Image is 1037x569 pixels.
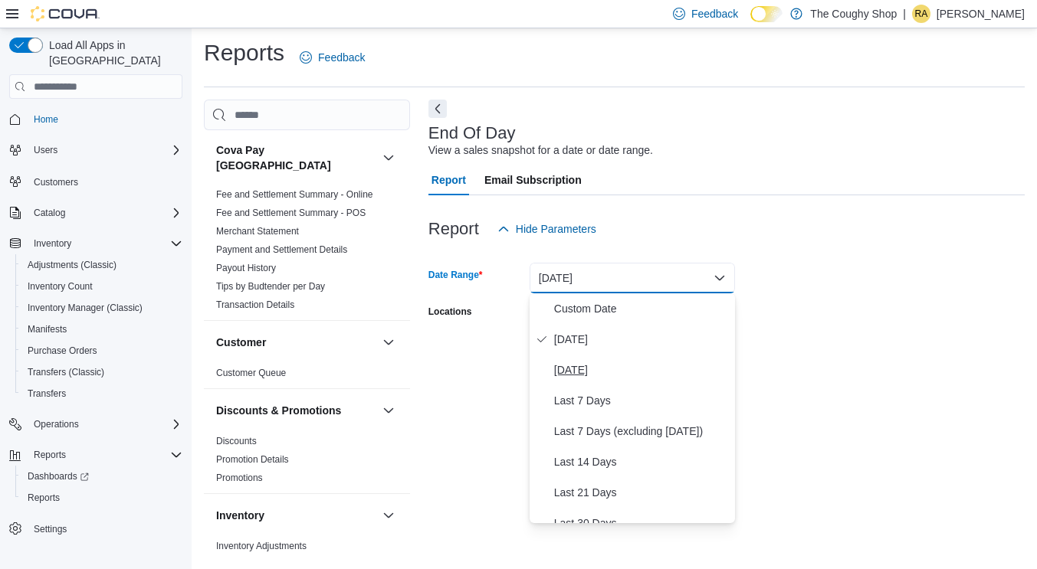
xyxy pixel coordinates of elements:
span: Inventory Count [28,280,93,293]
span: Last 30 Days [554,514,729,532]
div: Roberto Apodaca [912,5,930,23]
span: Reports [21,489,182,507]
button: Catalog [3,202,189,224]
span: Inventory Manager (Classic) [21,299,182,317]
a: Promotion Details [216,454,289,465]
a: Customers [28,173,84,191]
button: Cova Pay [GEOGRAPHIC_DATA] [216,142,376,173]
a: Customer Queue [216,368,286,378]
span: Last 7 Days (excluding [DATE]) [554,422,729,440]
span: Payout History [216,262,276,274]
span: Promotion Details [216,453,289,466]
span: Reports [28,492,60,504]
a: Settings [28,520,73,538]
span: Fee and Settlement Summary - Online [216,188,373,201]
a: Merchant Statement [216,226,299,237]
a: Transaction Details [216,299,294,310]
span: Home [34,113,58,126]
span: Home [28,110,182,129]
a: Inventory Count [21,277,99,296]
span: Transfers [28,388,66,400]
button: Inventory Manager (Classic) [15,297,189,319]
span: Tips by Budtender per Day [216,280,325,293]
button: Manifests [15,319,189,340]
a: Dashboards [21,467,95,486]
span: Merchant Statement [216,225,299,237]
img: Cova [31,6,100,21]
a: Feedback [294,42,371,73]
button: Cova Pay [GEOGRAPHIC_DATA] [379,149,398,167]
button: Reports [15,487,189,509]
span: Hide Parameters [516,221,596,237]
span: Report [432,165,466,195]
span: Reports [34,449,66,461]
span: Promotions [216,472,263,484]
button: Purchase Orders [15,340,189,361]
span: Customers [34,176,78,188]
a: Adjustments (Classic) [21,256,123,274]
span: Dashboards [28,470,89,482]
a: Home [28,110,64,129]
h3: End Of Day [428,124,516,142]
div: Select listbox [530,293,735,523]
span: Adjustments (Classic) [21,256,182,274]
span: Inventory [28,234,182,253]
span: Users [34,144,57,156]
a: Payout History [216,263,276,273]
span: Dashboards [21,467,182,486]
h1: Reports [204,38,284,68]
h3: Customer [216,335,266,350]
button: Users [3,139,189,161]
button: Customer [379,333,398,352]
span: Last 7 Days [554,391,729,410]
span: Transaction Details [216,299,294,311]
button: Operations [3,414,189,435]
div: Discounts & Promotions [204,432,410,493]
span: Catalog [34,207,65,219]
a: Inventory Adjustments [216,541,307,551]
span: Transfers [21,384,182,403]
button: Inventory [216,508,376,523]
span: Catalog [28,204,182,222]
span: Payment and Settlement Details [216,244,347,256]
p: [PERSON_NAME] [937,5,1025,23]
span: Transfers (Classic) [28,366,104,378]
span: Manifests [28,323,67,335]
span: Inventory [34,237,71,250]
span: Fee and Settlement Summary - POS [216,207,366,219]
p: The Coughy Shop [810,5,897,23]
button: Transfers (Classic) [15,361,189,383]
span: Feedback [691,6,738,21]
span: [DATE] [554,330,729,348]
button: Discounts & Promotions [379,401,398,420]
span: Discounts [216,435,257,447]
span: Operations [28,415,182,433]
span: Email Subscription [484,165,582,195]
span: Load All Apps in [GEOGRAPHIC_DATA] [43,38,182,68]
a: Inventory Manager (Classic) [21,299,149,317]
span: [DATE] [554,361,729,379]
a: Discounts [216,436,257,446]
h3: Report [428,220,479,238]
span: Inventory Manager (Classic) [28,302,143,314]
button: [DATE] [530,263,735,293]
a: Payment and Settlement Details [216,244,347,255]
label: Date Range [428,269,483,281]
span: Last 21 Days [554,483,729,502]
span: RA [915,5,928,23]
span: Adjustments (Classic) [28,259,116,271]
button: Catalog [28,204,71,222]
span: Feedback [318,50,365,65]
span: Reports [28,446,182,464]
a: Transfers [21,384,72,403]
button: Transfers [15,383,189,404]
button: Home [3,108,189,130]
span: Inventory Count [21,277,182,296]
a: Dashboards [15,466,189,487]
div: Cova Pay [GEOGRAPHIC_DATA] [204,185,410,320]
span: Users [28,141,182,159]
button: Users [28,141,64,159]
a: Reports [21,489,66,507]
span: Purchase Orders [28,345,97,357]
span: Customers [28,172,182,191]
